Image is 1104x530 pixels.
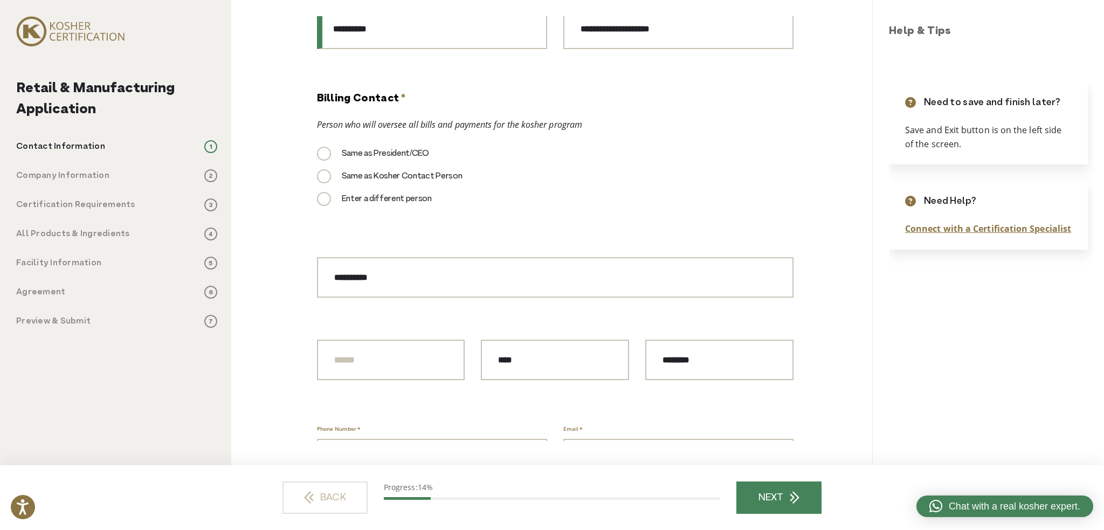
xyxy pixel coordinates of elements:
[384,481,720,493] p: Progress:
[16,257,101,270] p: Facility Information
[905,123,1072,151] p: Save and Exit button is on the left side of the screen.
[736,481,822,514] a: NEXT
[16,315,91,328] p: Preview & Submit
[889,24,1093,40] h3: Help & Tips
[317,170,463,183] label: Same as Kosher Contact Person
[317,91,406,107] legend: Billing Contact
[204,257,217,270] span: 5
[204,286,217,299] span: 6
[204,198,217,211] span: 3
[16,286,65,299] p: Agreement
[317,147,429,160] label: Same as President/CEO
[16,228,130,240] p: All Products & Ingredients
[905,223,1071,235] a: Connect with a Certification Specialist
[924,95,1061,110] p: Need to save and finish later?
[204,169,217,182] span: 2
[204,140,217,153] span: 1
[317,423,361,434] label: Phone Number
[924,194,976,209] p: Need Help?
[204,315,217,328] span: 7
[16,140,105,153] p: Contact Information
[563,423,583,434] label: Email
[949,499,1080,514] span: Chat with a real kosher expert.
[317,118,793,131] div: Person who will oversee all bills and payments for the kosher program
[317,192,432,205] label: Enter a different person
[204,228,217,240] span: 4
[418,482,433,492] span: 14%
[16,78,217,120] h2: Retail & Manufacturing Application
[916,495,1093,517] a: Chat with a real kosher expert.
[16,169,109,182] p: Company Information
[16,198,135,211] p: Certification Requirements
